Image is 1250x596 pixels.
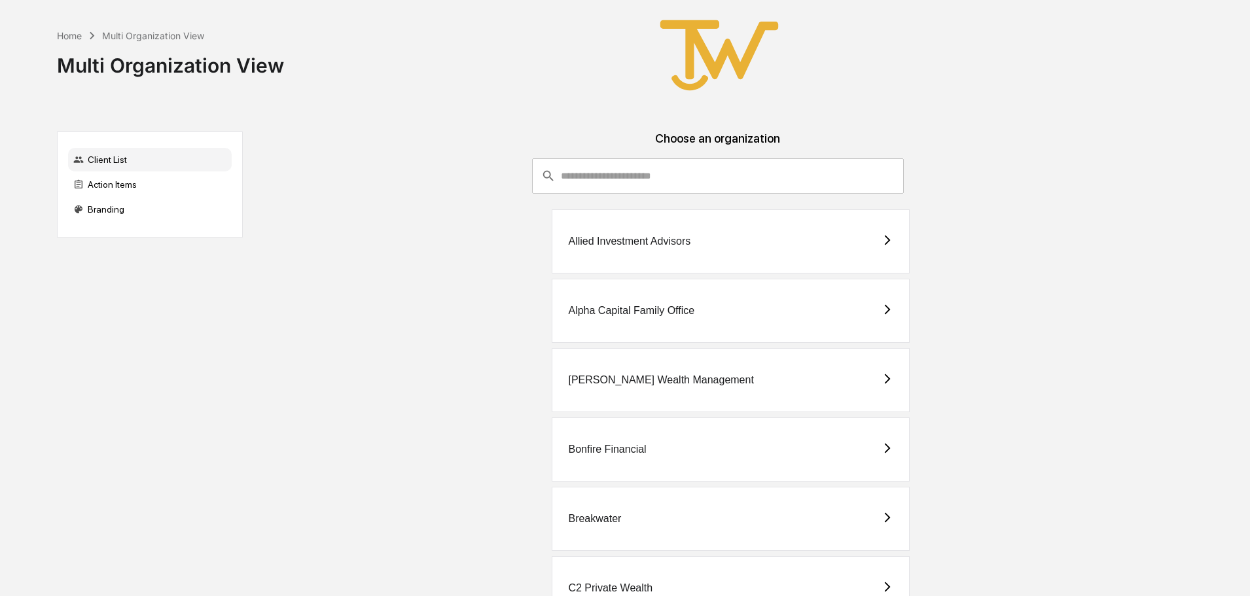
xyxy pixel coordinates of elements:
div: Allied Investment Advisors [568,236,690,247]
div: Multi Organization View [102,30,204,41]
div: consultant-dashboard__filter-organizations-search-bar [532,158,904,194]
img: True West [654,10,785,100]
div: Bonfire Financial [568,444,646,455]
div: Alpha Capital Family Office [568,305,694,317]
div: C2 Private Wealth [568,582,652,594]
div: Multi Organization View [57,43,284,77]
div: Home [57,30,82,41]
div: Breakwater [568,513,621,525]
div: Client List [68,148,232,171]
div: Action Items [68,173,232,196]
div: [PERSON_NAME] Wealth Management [568,374,753,386]
div: Branding [68,198,232,221]
div: Choose an organization [253,131,1182,158]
